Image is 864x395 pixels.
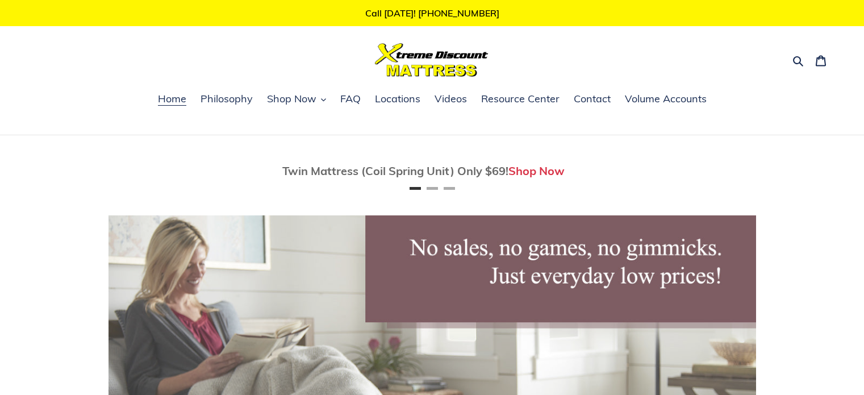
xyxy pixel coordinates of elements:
[574,92,611,106] span: Contact
[340,92,361,106] span: FAQ
[369,91,426,108] a: Locations
[429,91,473,108] a: Videos
[158,92,186,106] span: Home
[475,91,565,108] a: Resource Center
[335,91,366,108] a: FAQ
[282,164,508,178] span: Twin Mattress (Coil Spring Unit) Only $69!
[435,92,467,106] span: Videos
[201,92,253,106] span: Philosophy
[375,43,489,77] img: Xtreme Discount Mattress
[195,91,258,108] a: Philosophy
[508,164,565,178] a: Shop Now
[410,187,421,190] button: Page 1
[625,92,707,106] span: Volume Accounts
[152,91,192,108] a: Home
[481,92,560,106] span: Resource Center
[619,91,712,108] a: Volume Accounts
[261,91,332,108] button: Shop Now
[427,187,438,190] button: Page 2
[568,91,616,108] a: Contact
[267,92,316,106] span: Shop Now
[375,92,420,106] span: Locations
[444,187,455,190] button: Page 3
